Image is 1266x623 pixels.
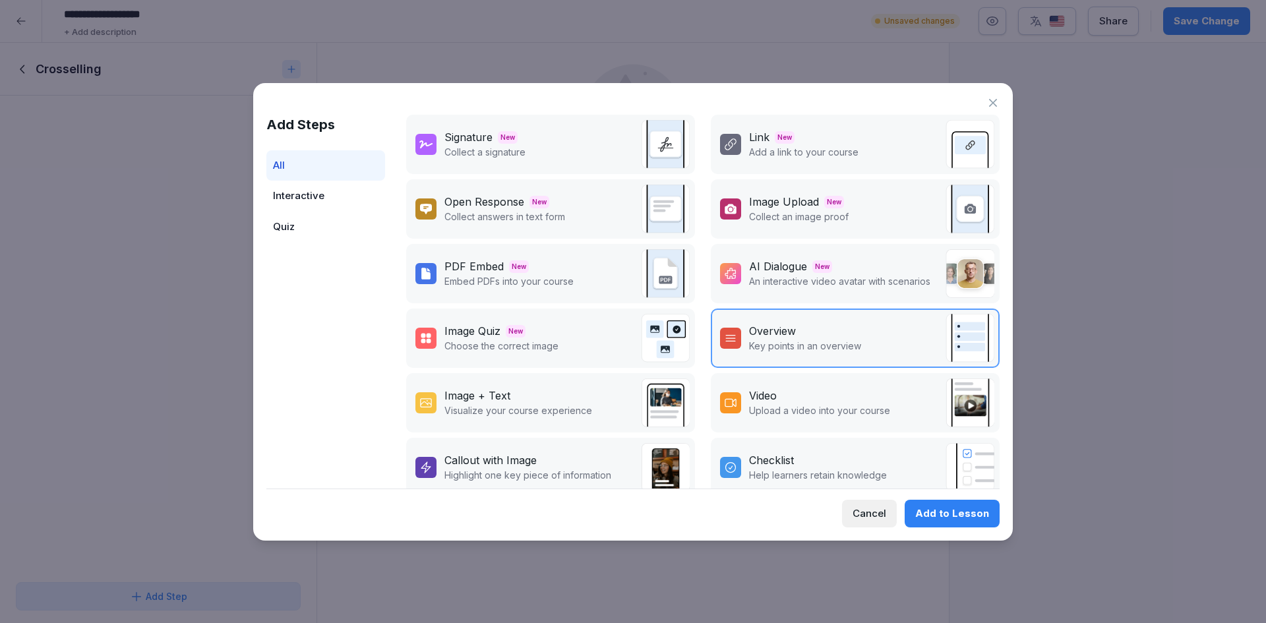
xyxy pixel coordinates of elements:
span: New [509,260,529,273]
div: Quiz [266,212,385,243]
img: video.png [946,378,994,427]
h1: Add Steps [266,115,385,134]
div: Add to Lesson [915,506,989,521]
p: Embed PDFs into your course [444,274,574,288]
img: image_quiz.svg [641,314,690,363]
span: New [812,260,832,273]
div: Interactive [266,181,385,212]
div: Video [749,388,777,403]
button: Cancel [842,500,897,527]
img: image_upload.svg [946,185,994,233]
p: An interactive video avatar with scenarios [749,274,930,288]
p: Choose the correct image [444,339,558,353]
p: Collect an image proof [749,210,849,223]
p: Visualize your course experience [444,403,592,417]
p: Collect a signature [444,145,526,159]
img: text_image.png [641,378,690,427]
div: All [266,150,385,181]
img: link.svg [946,120,994,169]
img: text_response.svg [641,185,690,233]
div: Cancel [853,506,886,521]
div: Overview [749,323,796,339]
div: Image + Text [444,388,510,403]
p: Upload a video into your course [749,403,890,417]
div: Image Upload [749,194,819,210]
div: PDF Embed [444,258,504,274]
p: Highlight one key piece of information [444,468,611,482]
div: AI Dialogue [749,258,807,274]
button: Add to Lesson [905,500,1000,527]
span: New [506,325,526,338]
img: signature.svg [641,120,690,169]
span: New [498,131,518,144]
div: Signature [444,129,493,145]
span: New [775,131,795,144]
img: callout.png [641,443,690,492]
img: overview.svg [946,314,994,363]
img: pdf_embed.svg [641,249,690,298]
div: Open Response [444,194,524,210]
img: checklist.svg [946,443,994,492]
span: New [529,196,549,208]
p: Help learners retain knowledge [749,468,887,482]
div: Callout with Image [444,452,537,468]
span: New [824,196,844,208]
p: Add a link to your course [749,145,859,159]
div: Checklist [749,452,794,468]
div: Image Quiz [444,323,500,339]
p: Collect answers in text form [444,210,565,223]
p: Key points in an overview [749,339,861,353]
img: ai_dialogue.png [946,249,994,298]
div: Link [749,129,769,145]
